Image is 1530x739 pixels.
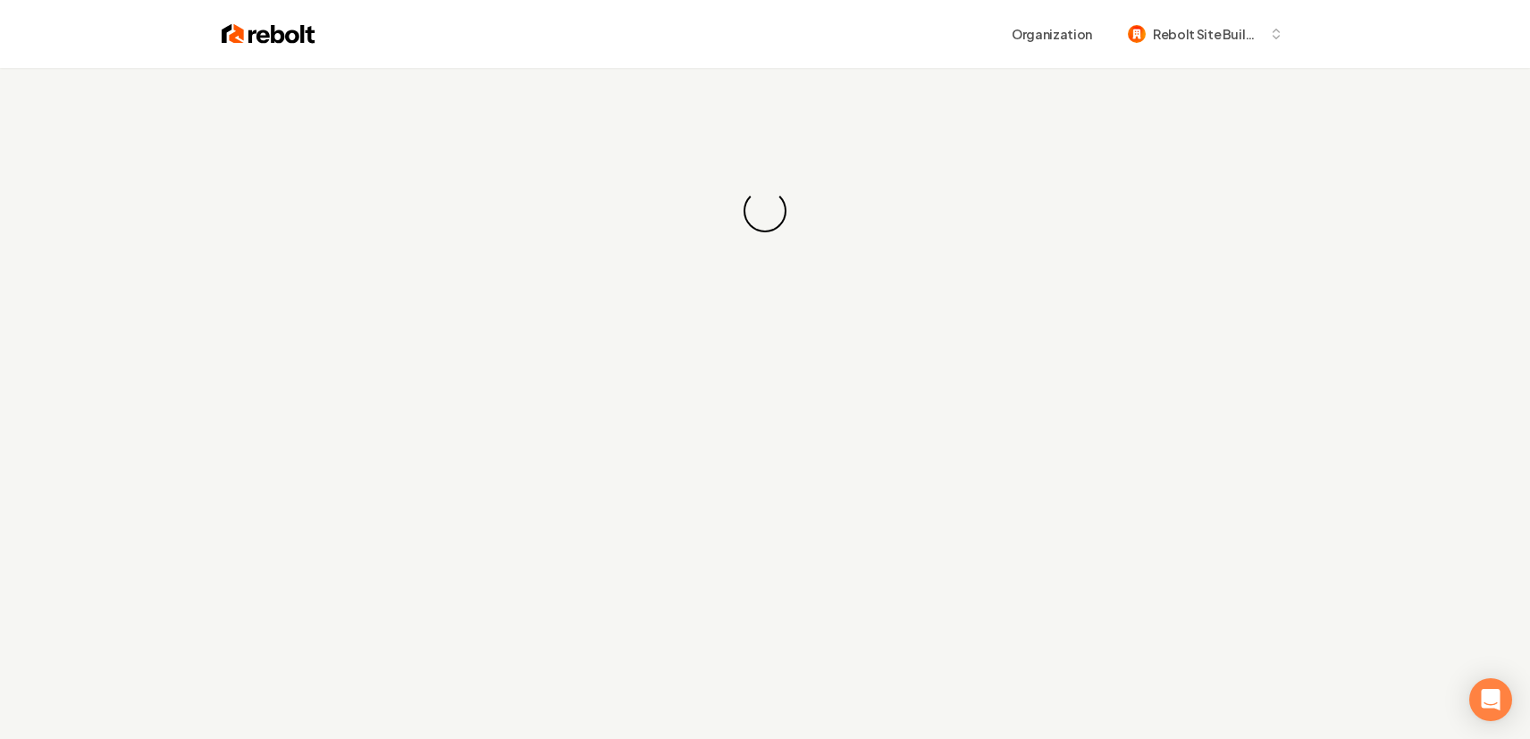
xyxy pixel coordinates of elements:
[740,186,791,237] div: Loading
[1128,25,1146,43] img: Rebolt Site Builder
[222,21,315,46] img: Rebolt Logo
[1469,678,1512,721] div: Open Intercom Messenger
[1153,25,1262,44] span: Rebolt Site Builder
[1001,18,1103,50] button: Organization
